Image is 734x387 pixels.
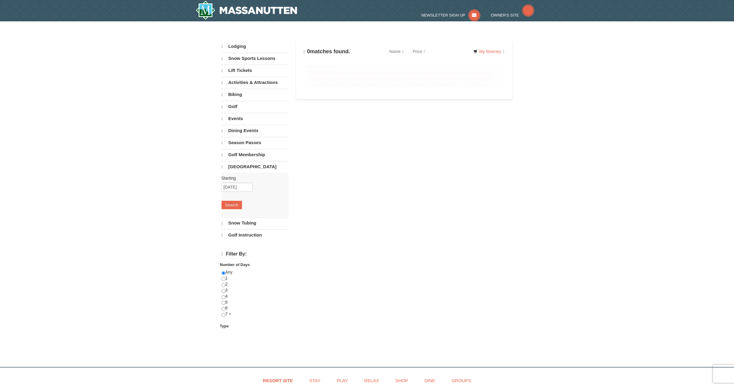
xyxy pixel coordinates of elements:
label: Starting [221,175,284,181]
a: Golf Membership [221,149,289,160]
button: Search [221,201,242,209]
div: Any 1 2 3 4 5 6 7 + [221,269,289,323]
strong: Number of Days [220,262,250,267]
a: Lift Tickets [221,65,289,76]
span: Owner's Site [491,13,519,17]
a: Owner's Site [491,13,534,17]
a: Dining Events [221,125,289,136]
a: Events [221,113,289,124]
a: Golf [221,101,289,112]
strong: We are sorry! [308,64,335,69]
a: Activities & Attractions [221,77,289,88]
span: Newsletter Sign Up [421,13,465,17]
img: Massanutten Resort Logo [196,1,297,20]
h4: Filter By: [221,251,289,257]
a: Season Passes [221,137,289,148]
a: Snow Sports Lessons [221,53,289,64]
a: Snow Tubing [221,217,289,229]
div: The activity that you are searching for is currently unavailable online for the date you have sel... [304,61,505,90]
a: Massanutten Resort [196,1,297,20]
a: Price [408,45,430,57]
a: Biking [221,89,289,100]
strong: Type [220,324,229,328]
a: Name [385,45,408,57]
a: Lodging [221,41,289,52]
a: Golf Instruction [221,229,289,241]
a: [GEOGRAPHIC_DATA] [221,161,289,172]
a: My Itinerary [469,47,508,56]
a: Newsletter Sign Up [421,13,480,17]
